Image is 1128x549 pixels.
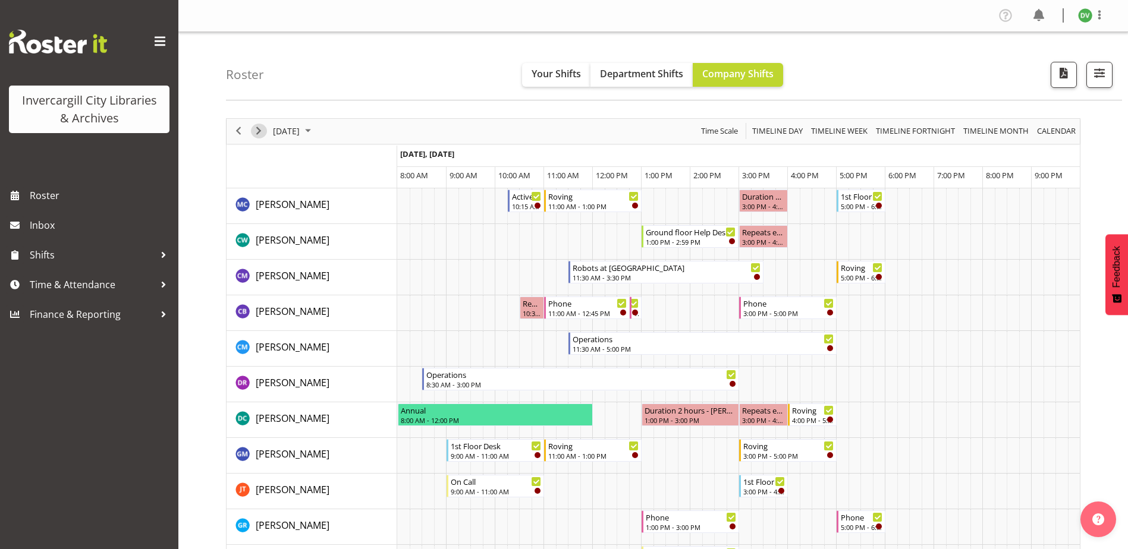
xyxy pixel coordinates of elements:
[1105,234,1128,315] button: Feedback - Show survey
[523,308,541,318] div: 10:30 AM - 11:00 AM
[227,509,397,545] td: Grace Roscoe-Squires resource
[228,119,249,144] div: previous period
[451,451,541,460] div: 9:00 AM - 11:00 AM
[256,447,329,461] a: [PERSON_NAME]
[573,333,834,345] div: Operations
[401,404,590,416] div: Annual
[522,63,590,87] button: Your Shifts
[837,190,885,212] div: Aurora Catu"s event - 1st Floor Desk Begin From Tuesday, September 30, 2025 at 5:00:00 PM GMT+13:...
[512,190,542,202] div: Active Rhyming
[269,119,318,144] div: September 30, 2025
[544,296,630,319] div: Chris Broad"s event - Phone Begin From Tuesday, September 30, 2025 at 11:00:00 AM GMT+13:00 Ends ...
[256,234,329,247] span: [PERSON_NAME]
[742,190,785,202] div: Duration 1 hours - [PERSON_NAME]
[841,190,882,202] div: 1st Floor Desk
[634,297,639,309] div: Phone
[743,475,785,487] div: 1st Floor Desk
[750,124,805,138] button: Timeline Day
[700,124,739,138] span: Time Scale
[548,440,639,452] div: Roving
[739,296,837,319] div: Chris Broad"s event - Phone Begin From Tuesday, September 30, 2025 at 3:00:00 PM GMT+13:00 Ends A...
[573,344,834,354] div: 11:30 AM - 5:00 PM
[568,261,763,283] div: Chamique Mamolo"s event - Robots at St Patricks Begin From Tuesday, September 30, 2025 at 11:30:0...
[742,415,785,425] div: 3:00 PM - 4:00 PM
[532,67,581,80] span: Your Shifts
[547,170,579,181] span: 11:00 AM
[837,261,885,283] div: Chamique Mamolo"s event - Roving Begin From Tuesday, September 30, 2025 at 5:00:00 PM GMT+13:00 E...
[1035,124,1078,138] button: Month
[227,367,397,402] td: Debra Robinson resource
[1036,124,1077,138] span: calendar
[646,237,736,247] div: 1:00 PM - 2:59 PM
[447,439,544,462] div: Gabriel McKay Smith"s event - 1st Floor Desk Begin From Tuesday, September 30, 2025 at 9:00:00 AM...
[548,190,639,202] div: Roving
[634,308,639,318] div: 12:45 PM - 1:00 PM
[451,440,541,452] div: 1st Floor Desk
[646,226,736,238] div: Ground floor Help Desk
[739,403,788,426] div: Donald Cunningham"s event - Repeats every tuesday - Donald Cunningham Begin From Tuesday, Septemb...
[791,170,819,181] span: 4:00 PM
[792,415,834,425] div: 4:00 PM - 5:00 PM
[1086,62,1113,88] button: Filter Shifts
[231,124,247,138] button: Previous
[422,368,739,390] div: Debra Robinson"s event - Operations Begin From Tuesday, September 30, 2025 at 8:30:00 AM GMT+13:0...
[227,474,397,509] td: Glen Tomlinson resource
[256,269,329,283] a: [PERSON_NAME]
[630,296,642,319] div: Chris Broad"s event - Phone Begin From Tuesday, September 30, 2025 at 12:45:00 PM GMT+13:00 Ends ...
[272,124,301,138] span: [DATE]
[874,124,957,138] button: Fortnight
[256,340,329,354] a: [PERSON_NAME]
[645,415,736,425] div: 1:00 PM - 3:00 PM
[256,518,329,532] a: [PERSON_NAME]
[400,149,454,159] span: [DATE], [DATE]
[548,308,627,318] div: 11:00 AM - 12:45 PM
[227,402,397,438] td: Donald Cunningham resource
[573,261,761,273] div: Robots at [GEOGRAPHIC_DATA]
[21,91,158,127] div: Invercargill City Libraries & Archives
[841,511,882,523] div: Phone
[426,380,736,389] div: 8:30 AM - 3:00 PM
[739,190,788,212] div: Aurora Catu"s event - Duration 1 hours - Aurora Catu Begin From Tuesday, September 30, 2025 at 3:...
[30,187,172,204] span: Roster
[840,170,868,181] span: 5:00 PM
[227,260,397,295] td: Chamique Mamolo resource
[398,403,593,426] div: Donald Cunningham"s event - Annual Begin From Tuesday, September 30, 2025 at 8:00:00 AM GMT+13:00...
[249,119,269,144] div: next period
[256,197,329,212] a: [PERSON_NAME]
[841,273,882,282] div: 5:00 PM - 6:00 PM
[30,216,172,234] span: Inbox
[226,68,264,81] h4: Roster
[256,198,329,211] span: [PERSON_NAME]
[1111,246,1122,288] span: Feedback
[1051,62,1077,88] button: Download a PDF of the roster for the current day
[548,297,627,309] div: Phone
[986,170,1014,181] span: 8:00 PM
[699,124,740,138] button: Time Scale
[256,269,329,282] span: [PERSON_NAME]
[450,170,477,181] span: 9:00 AM
[743,308,834,318] div: 3:00 PM - 5:00 PM
[256,483,329,496] span: [PERSON_NAME]
[400,170,428,181] span: 8:00 AM
[30,305,155,323] span: Finance & Reporting
[548,201,639,211] div: 11:00 AM - 1:00 PM
[646,511,736,523] div: Phone
[256,376,329,389] span: [PERSON_NAME]
[642,225,739,248] div: Catherine Wilson"s event - Ground floor Help Desk Begin From Tuesday, September 30, 2025 at 1:00:...
[227,295,397,331] td: Chris Broad resource
[600,67,683,80] span: Department Shifts
[271,124,316,138] button: September 2025
[227,331,397,367] td: Cindy Mulrooney resource
[447,475,544,497] div: Glen Tomlinson"s event - On Call Begin From Tuesday, September 30, 2025 at 9:00:00 AM GMT+13:00 E...
[742,201,785,211] div: 3:00 PM - 4:00 PM
[693,63,783,87] button: Company Shifts
[841,201,882,211] div: 5:00 PM - 6:00 PM
[888,170,916,181] span: 6:00 PM
[645,170,673,181] span: 1:00 PM
[788,403,837,426] div: Donald Cunningham"s event - Roving Begin From Tuesday, September 30, 2025 at 4:00:00 PM GMT+13:00...
[256,304,329,318] a: [PERSON_NAME]
[792,404,834,416] div: Roving
[9,30,107,53] img: Rosterit website logo
[512,201,542,211] div: 10:15 AM - 11:00 AM
[30,246,155,264] span: Shifts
